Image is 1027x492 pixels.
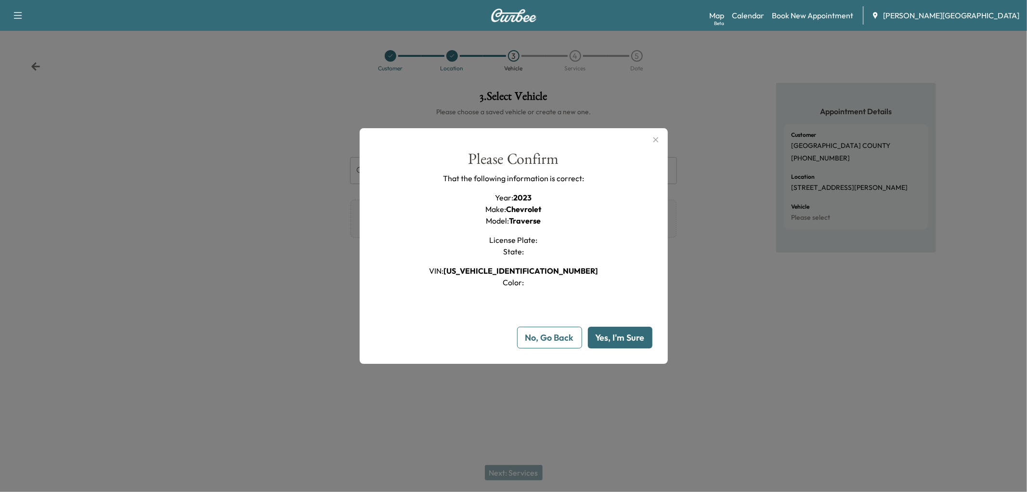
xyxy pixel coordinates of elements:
[709,10,724,21] a: MapBeta
[503,246,524,257] h1: State :
[772,10,853,21] a: Book New Appointment
[517,327,582,348] button: No, Go Back
[443,266,598,276] span: [US_VEHICLE_IDENTIFICATION_NUMBER]
[509,216,541,226] span: Traverse
[588,327,652,348] button: Yes, I'm Sure
[883,10,1019,21] span: [PERSON_NAME][GEOGRAPHIC_DATA]
[495,192,532,203] h1: Year :
[490,234,538,246] h1: License Plate :
[491,9,537,22] img: Curbee Logo
[429,265,598,277] h1: VIN :
[468,151,559,173] div: Please Confirm
[486,215,541,226] h1: Model :
[507,204,542,214] span: Chevrolet
[503,277,524,288] h1: Color :
[443,173,584,184] p: That the following information is correct:
[714,20,724,27] div: Beta
[486,203,542,215] h1: Make :
[732,10,764,21] a: Calendar
[514,193,532,202] span: 2023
